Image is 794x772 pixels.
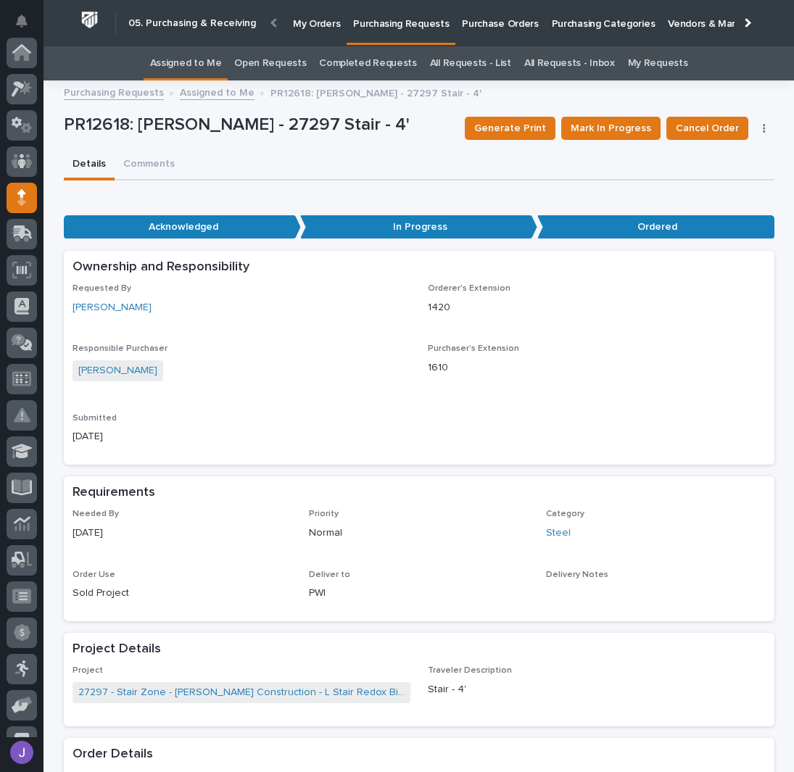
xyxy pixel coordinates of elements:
span: Responsible Purchaser [73,344,168,353]
button: Generate Print [465,117,555,140]
a: All Requests - List [430,46,511,80]
h2: Order Details [73,747,153,763]
span: Generate Print [474,120,546,137]
a: Completed Requests [319,46,416,80]
p: 1610 [428,360,766,375]
button: users-avatar [7,737,37,768]
p: [DATE] [73,429,410,444]
a: 27297 - Stair Zone - [PERSON_NAME] Construction - L Stair Redox Bio-Nutrients [78,685,405,700]
p: In Progress [300,215,537,239]
span: Cancel Order [676,120,739,137]
p: Stair - 4' [428,682,766,697]
p: PR12618: [PERSON_NAME] - 27297 Stair - 4' [64,115,454,136]
button: Details [64,150,115,180]
span: Priority [309,510,339,518]
span: Purchaser's Extension [428,344,519,353]
p: Acknowledged [64,215,301,239]
a: [PERSON_NAME] [78,363,157,378]
button: Notifications [7,6,37,36]
p: Ordered [537,215,774,239]
span: Delivery Notes [546,570,608,579]
a: [PERSON_NAME] [73,300,152,315]
p: Sold Project [73,586,292,601]
button: Cancel Order [666,117,748,140]
h2: 05. Purchasing & Receiving [128,17,256,30]
span: Requested By [73,284,131,293]
p: 1420 [428,300,766,315]
a: Purchasing Requests [64,83,164,100]
p: [DATE] [73,526,292,541]
a: Open Requests [234,46,306,80]
p: Normal [309,526,529,541]
div: Notifications [18,14,37,38]
span: Project [73,666,103,675]
p: PWI [309,586,529,601]
a: Assigned to Me [180,83,255,100]
span: Order Use [73,570,115,579]
a: Assigned to Me [150,46,222,80]
a: My Requests [628,46,688,80]
h2: Project Details [73,642,161,657]
span: Orderer's Extension [428,284,510,293]
p: PR12618: [PERSON_NAME] - 27297 Stair - 4' [270,84,481,100]
span: Deliver to [309,570,350,579]
button: Comments [115,150,183,180]
span: Category [546,510,584,518]
h2: Requirements [73,485,155,501]
span: Needed By [73,510,119,518]
button: Mark In Progress [561,117,661,140]
span: Traveler Description [428,666,512,675]
h2: Ownership and Responsibility [73,260,249,275]
a: All Requests - Inbox [524,46,615,80]
a: Steel [546,526,571,541]
span: Submitted [73,414,117,423]
img: Workspace Logo [76,7,103,33]
span: Mark In Progress [571,120,651,137]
